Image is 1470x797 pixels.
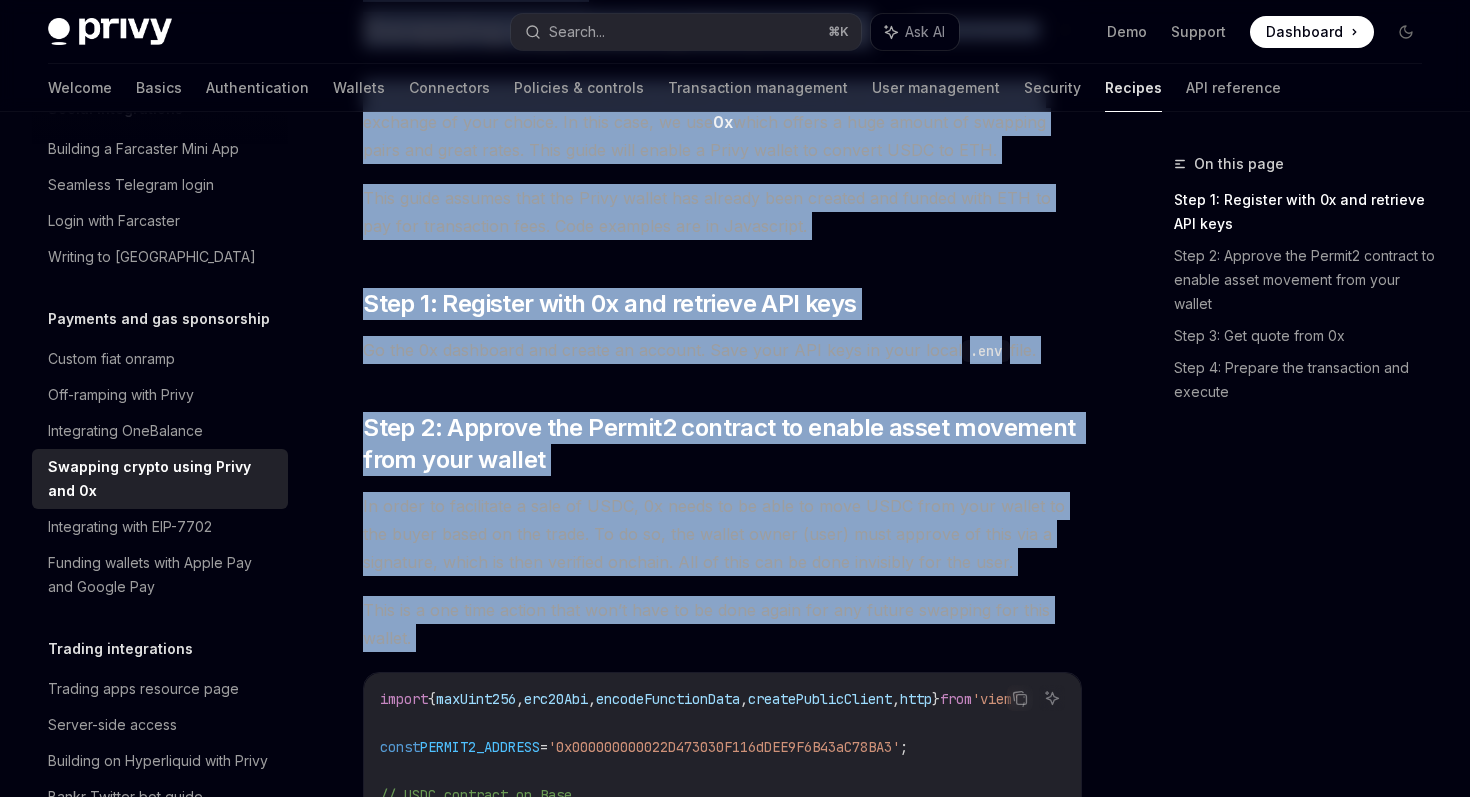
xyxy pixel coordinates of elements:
[1171,22,1226,42] a: Support
[748,690,892,708] span: createPublicClient
[972,690,1020,708] span: 'viem'
[136,64,182,112] a: Basics
[32,167,288,203] a: Seamless Telegram login
[32,341,288,377] a: Custom fiat onramp
[428,690,436,708] span: {
[524,690,588,708] span: erc20Abi
[48,18,172,46] img: dark logo
[48,677,239,701] div: Trading apps resource page
[380,738,420,756] span: const
[48,64,112,112] a: Welcome
[1174,240,1438,320] a: Step 2: Approve the Permit2 contract to enable asset movement from your wallet
[516,690,524,708] span: ,
[363,80,1082,164] span: To enable crypto asset swapping (e.g. convert USDC to ETH), you can integrate with the exchange o...
[514,64,644,112] a: Policies & controls
[740,690,748,708] span: ,
[1105,64,1162,112] a: Recipes
[32,707,288,743] a: Server-side access
[872,64,1000,112] a: User management
[1250,16,1374,48] a: Dashboard
[932,690,940,708] span: }
[48,347,175,371] div: Custom fiat onramp
[1194,152,1284,176] span: On this page
[1024,64,1081,112] a: Security
[48,749,268,773] div: Building on Hyperliquid with Privy
[48,245,256,269] div: Writing to [GEOGRAPHIC_DATA]
[363,412,1082,476] span: Step 2: Approve the Permit2 contract to enable asset movement from your wallet
[596,690,740,708] span: encodeFunctionData
[32,131,288,167] a: Building a Farcaster Mini App
[32,509,288,545] a: Integrating with EIP-7702
[48,173,214,197] div: Seamless Telegram login
[32,449,288,509] a: Swapping crypto using Privy and 0x
[32,743,288,779] a: Building on Hyperliquid with Privy
[1039,685,1065,711] button: Ask AI
[511,14,860,50] button: Search...⌘K
[380,690,428,708] span: import
[436,690,516,708] span: maxUint256
[900,738,908,756] span: ;
[32,203,288,239] a: Login with Farcaster
[588,690,596,708] span: ,
[548,738,900,756] span: '0x000000000022D473030F116dDEE9F6B43aC78BA3'
[32,671,288,707] a: Trading apps resource page
[828,24,849,40] span: ⌘ K
[363,596,1082,652] span: This is a one time action that won’t have to be done again for any future swapping for this wallet.
[892,690,900,708] span: ,
[48,209,180,233] div: Login with Farcaster
[48,419,203,443] div: Integrating OneBalance
[48,137,239,161] div: Building a Farcaster Mini App
[940,690,972,708] span: from
[1186,64,1281,112] a: API reference
[1107,22,1147,42] a: Demo
[871,14,959,50] button: Ask AI
[900,690,932,708] span: http
[48,455,276,503] div: Swapping crypto using Privy and 0x
[363,288,856,320] span: Step 1: Register with 0x and retrieve API keys
[962,340,1010,362] code: .env
[48,307,270,331] h5: Payments and gas sponsorship
[32,239,288,275] a: Writing to [GEOGRAPHIC_DATA]
[549,20,605,44] div: Search...
[48,515,212,539] div: Integrating with EIP-7702
[1174,320,1438,352] a: Step 3: Get quote from 0x
[409,64,490,112] a: Connectors
[32,545,288,605] a: Funding wallets with Apple Pay and Google Pay
[48,551,276,599] div: Funding wallets with Apple Pay and Google Pay
[48,713,177,737] div: Server-side access
[363,184,1082,240] span: This guide assumes that the Privy wallet has already been created and funded with ETH to pay for ...
[1174,352,1438,408] a: Step 4: Prepare the transaction and execute
[540,738,548,756] span: =
[1390,16,1422,48] button: Toggle dark mode
[1007,685,1033,711] button: Copy the contents from the code block
[48,637,193,661] h5: Trading integrations
[420,738,540,756] span: PERMIT2_ADDRESS
[333,64,385,112] a: Wallets
[713,112,733,133] a: 0x
[905,22,945,42] span: Ask AI
[1266,22,1343,42] span: Dashboard
[32,413,288,449] a: Integrating OneBalance
[206,64,309,112] a: Authentication
[363,336,1082,364] span: Go the 0x dashboard and create an account. Save your API keys in your local file.
[668,64,848,112] a: Transaction management
[363,492,1082,576] span: In order to facilitate a sale of USDC, 0x needs to be able to move USDC from your wallet to the b...
[32,377,288,413] a: Off-ramping with Privy
[48,383,194,407] div: Off-ramping with Privy
[1174,184,1438,240] a: Step 1: Register with 0x and retrieve API keys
